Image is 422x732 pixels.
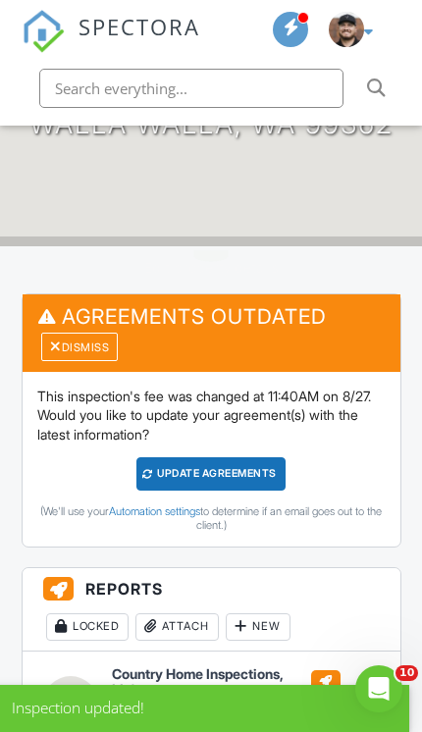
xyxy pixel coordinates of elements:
[135,613,219,641] div: Attach
[396,665,418,681] span: 10
[22,28,200,67] a: SPECTORA
[23,568,400,653] h3: Reports
[46,613,129,641] div: Locked
[37,504,386,532] div: (We'll use your to determine if an email goes out to the client.)
[355,665,402,712] iframe: Intercom live chat
[109,504,200,518] a: Automation settings
[23,294,400,372] h3: Agreements Outdated
[41,333,118,360] div: Dismiss
[79,10,200,41] span: SPECTORA
[27,49,395,139] h1: [STREET_ADDRESS][PERSON_NAME] Walla Walla, WA 99362
[226,613,290,641] div: New
[136,457,287,490] div: Update Agreements
[39,69,343,108] input: Search everything...
[329,12,364,47] img: 5819b9cce53a45cbbde6b2fb02311f18.jpeg
[112,666,342,697] h6: Country Home Inspections, LLC.
[22,10,65,53] img: The Best Home Inspection Software - Spectora
[23,372,400,547] div: This inspection's fee was changed at 11:40AM on 8/27. Would you like to update your agreement(s) ...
